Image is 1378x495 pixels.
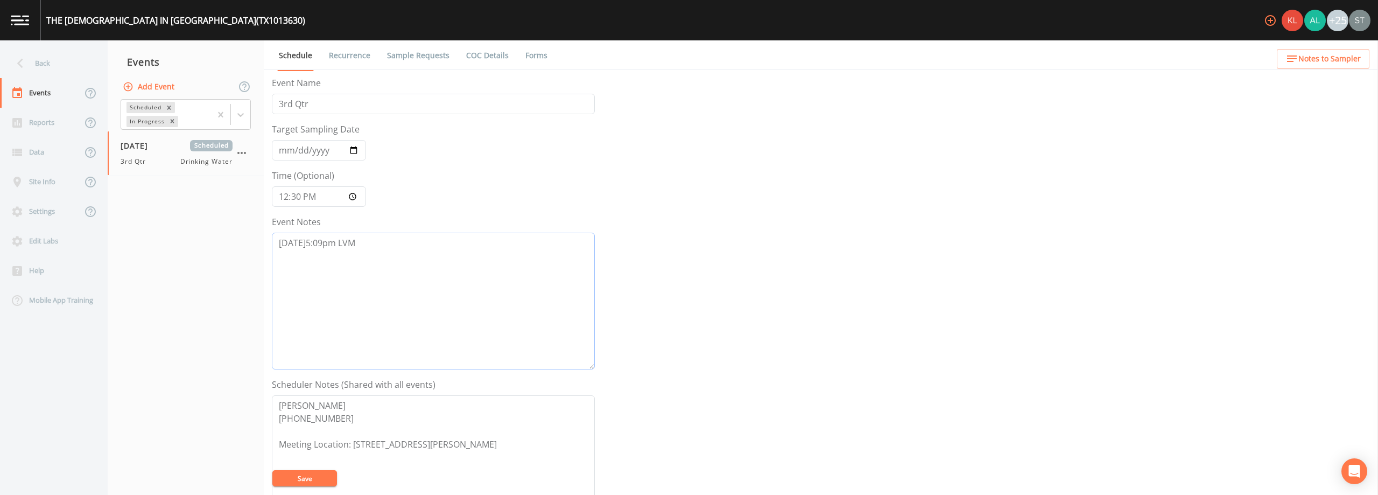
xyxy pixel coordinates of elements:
[327,40,372,71] a: Recurrence
[108,48,264,75] div: Events
[121,157,152,166] span: 3rd Qtr
[1304,10,1326,31] img: 30a13df2a12044f58df5f6b7fda61338
[277,40,314,71] a: Schedule
[108,131,264,176] a: [DATE]Scheduled3rd QtrDrinking Water
[1298,52,1361,66] span: Notes to Sampler
[465,40,510,71] a: COC Details
[1281,10,1304,31] div: Kler Teran
[272,76,321,89] label: Event Name
[1282,10,1303,31] img: 9c4450d90d3b8045b2e5fa62e4f92659
[166,116,178,127] div: Remove In Progress
[46,14,305,27] div: THE [DEMOGRAPHIC_DATA] IN [GEOGRAPHIC_DATA] (TX1013630)
[272,169,334,182] label: Time (Optional)
[272,123,360,136] label: Target Sampling Date
[524,40,549,71] a: Forms
[1341,458,1367,484] div: Open Intercom Messenger
[126,116,166,127] div: In Progress
[272,378,435,391] label: Scheduler Notes (Shared with all events)
[190,140,233,151] span: Scheduled
[11,15,29,25] img: logo
[1349,10,1370,31] img: cb9926319991c592eb2b4c75d39c237f
[180,157,233,166] span: Drinking Water
[126,102,163,113] div: Scheduled
[385,40,451,71] a: Sample Requests
[121,77,179,97] button: Add Event
[272,233,595,369] textarea: [DATE]5:09pm LVM
[121,140,156,151] span: [DATE]
[272,470,337,486] button: Save
[163,102,175,113] div: Remove Scheduled
[272,215,321,228] label: Event Notes
[1304,10,1326,31] div: Alaina Hahn
[1327,10,1348,31] div: +25
[1277,49,1369,69] button: Notes to Sampler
